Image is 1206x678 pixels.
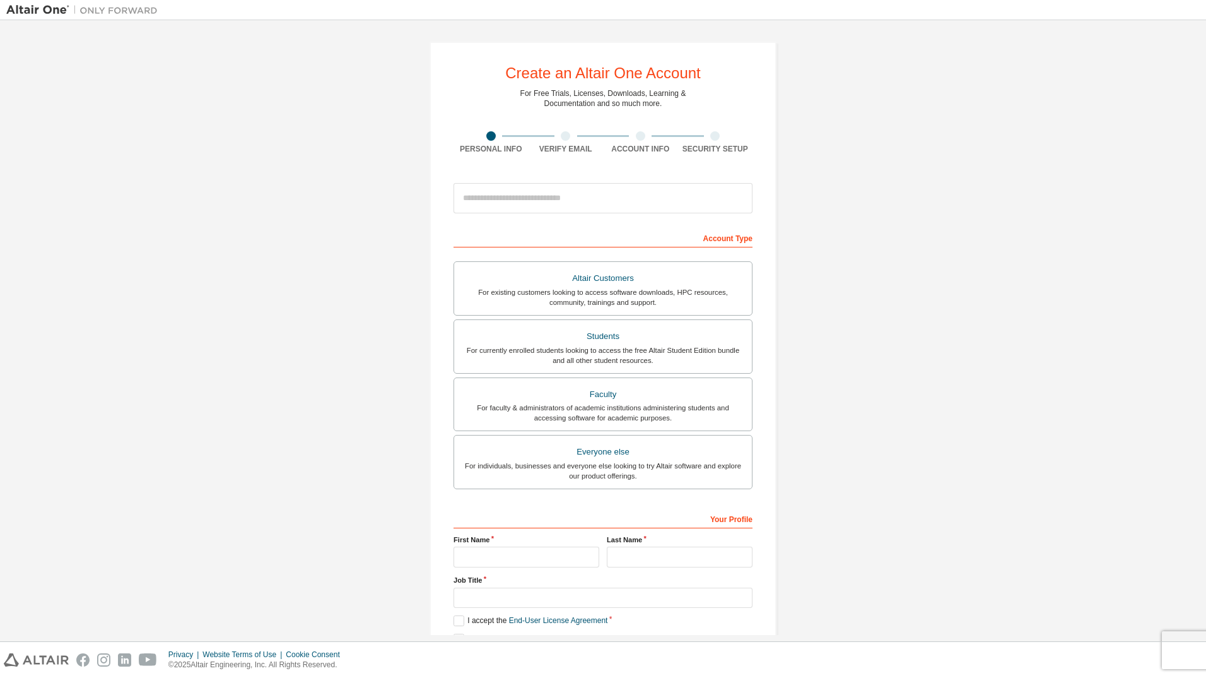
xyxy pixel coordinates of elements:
[454,634,635,645] label: I would like to receive marketing emails from Altair
[454,616,607,626] label: I accept the
[520,88,686,109] div: For Free Trials, Licenses, Downloads, Learning & Documentation and so much more.
[607,535,752,545] label: Last Name
[454,227,752,247] div: Account Type
[462,403,744,423] div: For faculty & administrators of academic institutions administering students and accessing softwa...
[168,660,348,670] p: © 2025 Altair Engineering, Inc. All Rights Reserved.
[454,575,752,585] label: Job Title
[454,144,529,154] div: Personal Info
[286,650,347,660] div: Cookie Consent
[462,345,744,366] div: For currently enrolled students looking to access the free Altair Student Edition bundle and all ...
[462,461,744,481] div: For individuals, businesses and everyone else looking to try Altair software and explore our prod...
[168,650,202,660] div: Privacy
[509,616,608,625] a: End-User License Agreement
[6,4,164,16] img: Altair One
[202,650,286,660] div: Website Terms of Use
[505,66,701,81] div: Create an Altair One Account
[462,328,744,345] div: Students
[118,653,131,667] img: linkedin.svg
[454,508,752,528] div: Your Profile
[529,144,604,154] div: Verify Email
[678,144,753,154] div: Security Setup
[139,653,157,667] img: youtube.svg
[603,144,678,154] div: Account Info
[462,386,744,403] div: Faculty
[462,270,744,287] div: Altair Customers
[76,653,90,667] img: facebook.svg
[454,535,599,545] label: First Name
[462,287,744,307] div: For existing customers looking to access software downloads, HPC resources, community, trainings ...
[462,443,744,461] div: Everyone else
[97,653,110,667] img: instagram.svg
[4,653,69,667] img: altair_logo.svg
